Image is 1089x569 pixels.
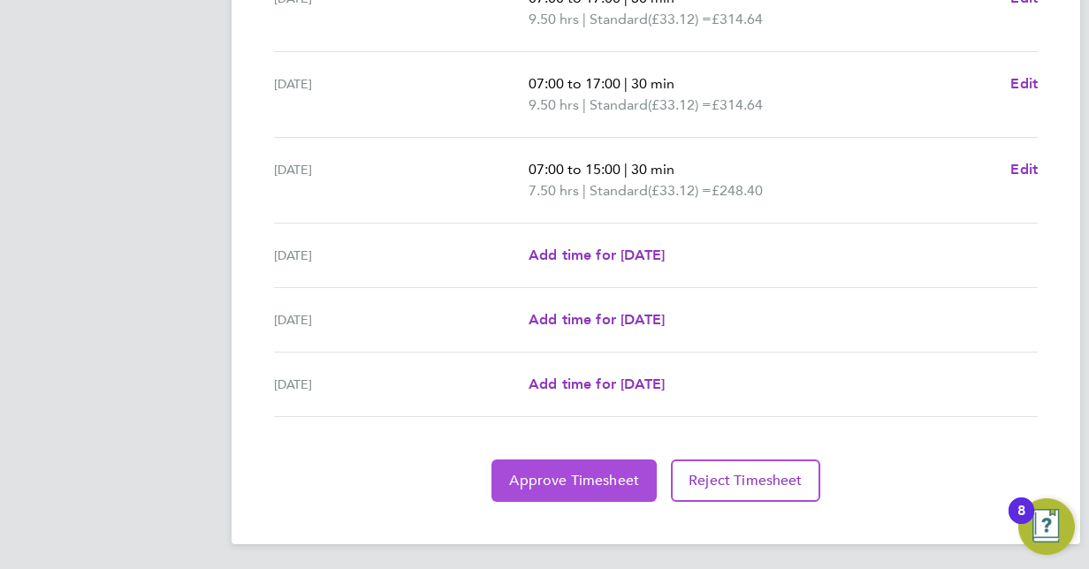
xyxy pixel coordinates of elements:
[648,182,712,199] span: (£33.12) =
[712,11,763,27] span: £314.64
[491,459,657,502] button: Approve Timesheet
[583,182,586,199] span: |
[529,311,665,328] span: Add time for [DATE]
[274,309,529,330] div: [DATE]
[274,374,529,395] div: [DATE]
[712,96,763,113] span: £314.64
[631,161,674,178] span: 30 min
[624,161,628,178] span: |
[529,11,579,27] span: 9.50 hrs
[529,96,579,113] span: 9.50 hrs
[624,75,628,92] span: |
[1010,73,1038,95] a: Edit
[274,73,529,116] div: [DATE]
[689,472,803,489] span: Reject Timesheet
[590,95,648,116] span: Standard
[1018,498,1075,555] button: Open Resource Center, 8 new notifications
[583,11,586,27] span: |
[529,75,621,92] span: 07:00 to 17:00
[631,75,674,92] span: 30 min
[648,11,712,27] span: (£33.12) =
[1017,511,1025,534] div: 8
[529,309,665,330] a: Add time for [DATE]
[274,245,529,266] div: [DATE]
[529,374,665,395] a: Add time for [DATE]
[529,182,579,199] span: 7.50 hrs
[509,472,639,489] span: Approve Timesheet
[1010,161,1038,178] span: Edit
[1010,75,1038,92] span: Edit
[529,161,621,178] span: 07:00 to 15:00
[583,96,586,113] span: |
[529,245,665,266] a: Add time for [DATE]
[529,376,665,392] span: Add time for [DATE]
[274,159,529,201] div: [DATE]
[590,9,648,30] span: Standard
[712,182,763,199] span: £248.40
[529,247,665,263] span: Add time for [DATE]
[648,96,712,113] span: (£33.12) =
[590,180,648,201] span: Standard
[671,459,820,502] button: Reject Timesheet
[1010,159,1038,180] a: Edit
